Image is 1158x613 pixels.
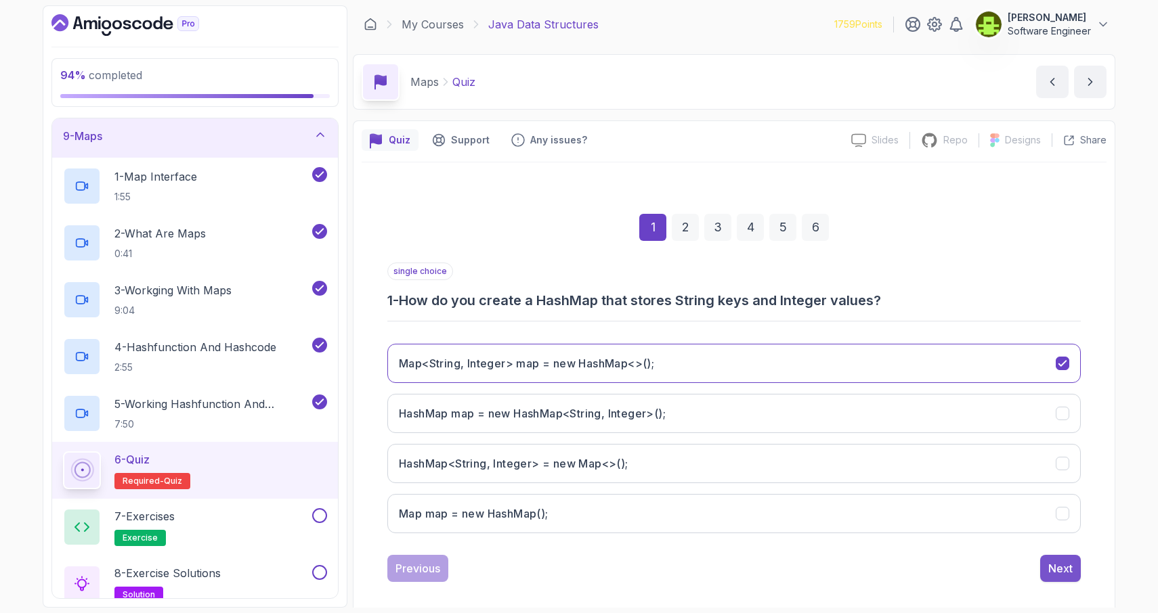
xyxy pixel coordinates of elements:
[164,476,182,486] span: quiz
[387,263,453,280] p: single choice
[60,68,86,82] span: 94 %
[63,281,327,319] button: 3-Workging With Maps9:04
[114,282,232,298] p: 3 - Workging With Maps
[114,396,309,412] p: 5 - Working Hashfunction And Hashcode
[63,224,327,262] button: 2-What Are Maps0:41
[389,133,410,147] p: Quiz
[114,565,221,581] p: 8 - Exercise Solutions
[639,214,666,241] div: 1
[387,291,1081,310] h3: 1 - How do you create a HashMap that stores String keys and Integer values?
[976,12,1002,37] img: user profile image
[530,133,587,147] p: Any issues?
[63,508,327,546] button: 7-Exercisesexercise
[943,133,968,147] p: Repo
[399,505,549,522] h3: Map map = new HashMap();
[123,476,164,486] span: Required-
[114,417,309,431] p: 7:50
[410,74,439,90] p: Maps
[737,214,764,241] div: 4
[1040,555,1081,582] button: Next
[399,455,628,472] h3: HashMap<String, Integer> = new Map<>();
[114,247,206,260] p: 0:41
[1048,560,1073,576] div: Next
[872,133,899,147] p: Slides
[395,560,440,576] div: Previous
[114,304,232,317] p: 9:04
[704,214,731,241] div: 3
[1008,11,1091,24] p: [PERSON_NAME]
[387,555,448,582] button: Previous
[114,361,276,374] p: 2:55
[1005,133,1041,147] p: Designs
[52,114,338,158] button: 9-Maps
[114,190,197,204] p: 1:55
[1036,66,1069,98] button: previous content
[1052,133,1107,147] button: Share
[387,494,1081,533] button: Map map = new HashMap();
[362,129,419,151] button: quiz button
[975,11,1110,38] button: user profile image[PERSON_NAME]Software Engineer
[387,444,1081,483] button: HashMap<String, Integer> = new Map<>();
[1080,133,1107,147] p: Share
[114,225,206,242] p: 2 - What Are Maps
[63,128,102,144] h3: 9 - Maps
[387,394,1081,433] button: HashMap map = new HashMap<String, Integer>();
[364,18,377,31] a: Dashboard
[451,133,490,147] p: Support
[1074,66,1107,98] button: next content
[63,451,327,489] button: 6-QuizRequired-quiz
[402,16,464,32] a: My Courses
[452,74,475,90] p: Quiz
[1008,24,1091,38] p: Software Engineer
[123,532,158,543] span: exercise
[114,339,276,355] p: 4 - Hashfunction And Hashcode
[123,589,155,600] span: solution
[114,508,175,524] p: 7 - Exercises
[51,14,230,36] a: Dashboard
[114,168,197,185] p: 1 - Map Interface
[63,338,327,376] button: 4-Hashfunction And Hashcode2:55
[60,68,142,82] span: completed
[834,18,882,31] p: 1759 Points
[503,129,595,151] button: Feedback button
[63,394,327,432] button: 5-Working Hashfunction And Hashcode7:50
[424,129,498,151] button: Support button
[399,355,654,371] h3: Map<String, Integer> map = new HashMap<>();
[114,451,150,468] p: 6 - Quiz
[769,214,796,241] div: 5
[63,167,327,205] button: 1-Map Interface1:55
[802,214,829,241] div: 6
[672,214,699,241] div: 2
[387,344,1081,383] button: Map<String, Integer> map = new HashMap<>();
[63,565,327,603] button: 8-Exercise Solutionssolution
[399,405,666,422] h3: HashMap map = new HashMap<String, Integer>();
[488,16,599,32] p: Java Data Structures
